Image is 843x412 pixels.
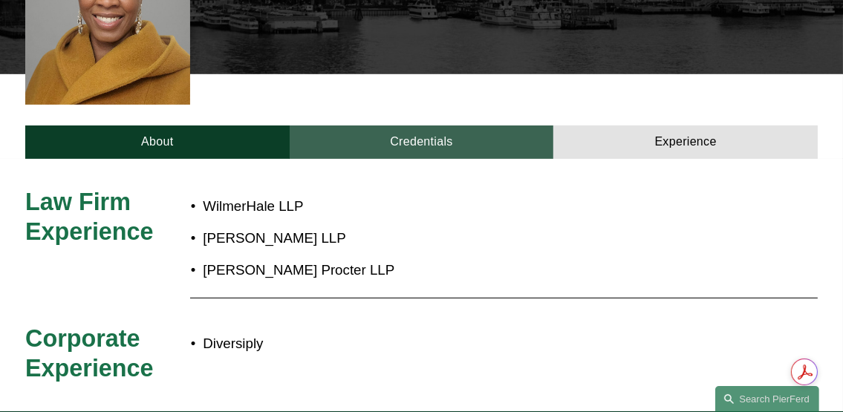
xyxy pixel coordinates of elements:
a: Credentials [290,125,554,160]
a: Search this site [715,386,819,412]
p: [PERSON_NAME] Procter LLP [203,258,718,283]
p: [PERSON_NAME] LLP [203,226,718,251]
p: Diversiply [203,331,718,356]
span: Corporate Experience [25,325,154,382]
a: About [25,125,290,160]
p: WilmerHale LLP [203,194,718,219]
span: Law Firm Experience [25,189,154,245]
a: Experience [553,125,818,160]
